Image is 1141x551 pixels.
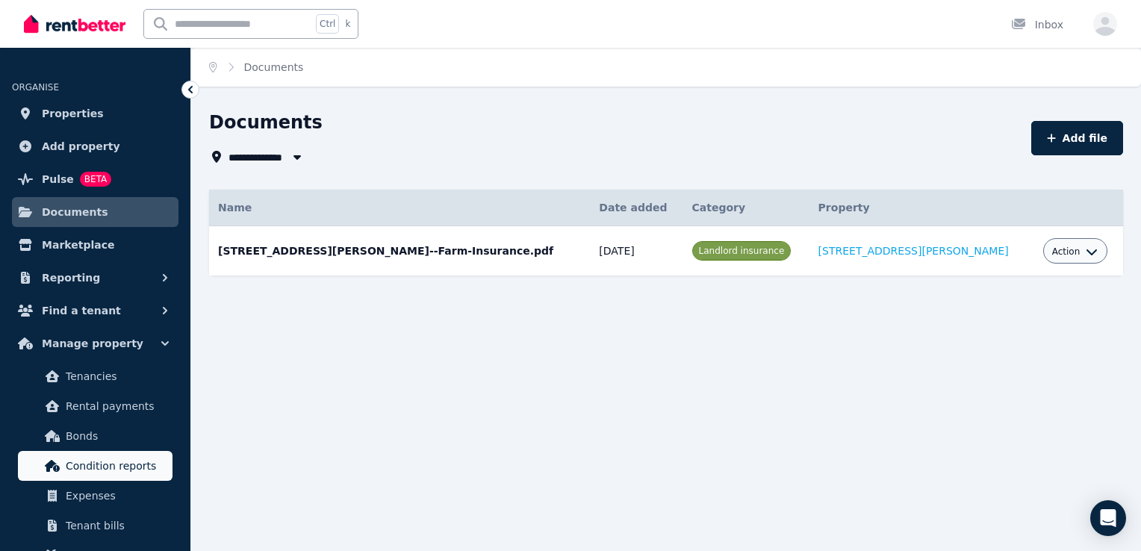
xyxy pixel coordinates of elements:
button: Reporting [12,263,178,293]
span: Bonds [66,427,167,445]
span: Ctrl [316,14,339,34]
a: Add property [12,131,178,161]
h1: Documents [209,110,323,134]
th: Property [809,190,1034,226]
button: Find a tenant [12,296,178,326]
span: Add property [42,137,120,155]
span: Marketplace [42,236,114,254]
td: [STREET_ADDRESS][PERSON_NAME]--Farm-Insurance.pdf [209,226,590,276]
span: Condition reports [66,457,167,475]
span: Documents [244,60,304,75]
a: Rental payments [18,391,172,421]
span: Find a tenant [42,302,121,320]
a: Condition reports [18,451,172,481]
button: Add file [1031,121,1123,155]
span: Properties [42,105,104,122]
span: Tenant bills [66,517,167,535]
button: Action [1052,246,1098,258]
span: Name [218,202,252,214]
span: ORGANISE [12,82,59,93]
a: Marketplace [12,230,178,260]
button: Manage property [12,329,178,358]
th: Date added [590,190,683,226]
div: Inbox [1011,17,1063,32]
a: PulseBETA [12,164,178,194]
span: Documents [42,203,108,221]
a: [STREET_ADDRESS][PERSON_NAME] [818,245,1009,257]
td: [DATE] [590,226,683,276]
a: Expenses [18,481,172,511]
a: Tenant bills [18,511,172,541]
span: Reporting [42,269,100,287]
a: Bonds [18,421,172,451]
a: Tenancies [18,361,172,391]
span: Action [1052,246,1081,258]
a: Properties [12,99,178,128]
span: Rental payments [66,397,167,415]
span: k [345,18,350,30]
span: BETA [80,172,111,187]
span: Landlord insurance [699,246,785,256]
span: Manage property [42,334,143,352]
div: Open Intercom Messenger [1090,500,1126,536]
span: Pulse [42,170,74,188]
a: Documents [12,197,178,227]
nav: Breadcrumb [191,48,321,87]
th: Category [683,190,809,226]
span: Tenancies [66,367,167,385]
img: RentBetter [24,13,125,35]
span: Expenses [66,487,167,505]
